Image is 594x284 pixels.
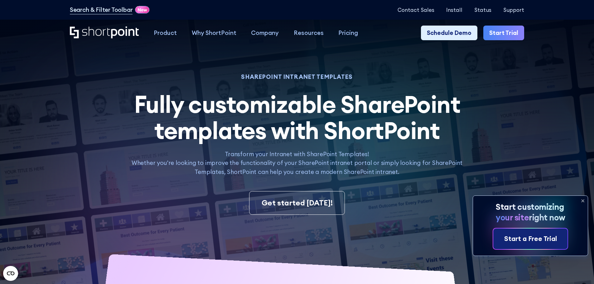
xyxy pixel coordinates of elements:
[563,254,594,284] iframe: Chat Widget
[154,28,177,37] div: Product
[262,197,333,209] div: Get started [DATE]!
[70,26,139,39] a: Home
[421,26,477,41] a: Schedule Demo
[294,28,324,37] div: Resources
[251,28,279,37] div: Company
[446,7,462,13] a: Install
[192,28,236,37] div: Why ShortPoint
[249,191,345,215] a: Get started [DATE]!
[483,26,524,41] a: Start Trial
[493,229,567,249] a: Start a Free Trial
[70,5,133,14] a: Search & Filter Toolbar
[503,7,524,13] a: Support
[146,26,184,41] a: Product
[286,26,331,41] a: Resources
[244,26,286,41] a: Company
[331,26,366,41] a: Pricing
[398,7,434,13] a: Contact Sales
[504,234,557,244] div: Start a Free Trial
[184,26,244,41] a: Why ShortPoint
[123,150,471,176] p: Transform your Intranet with SharePoint Templates! Whether you're looking to improve the function...
[474,7,491,13] a: Status
[123,74,471,79] h1: SHAREPOINT INTRANET TEMPLATES
[134,89,460,145] span: Fully customizable SharePoint templates with ShortPoint
[3,266,18,281] button: Open CMP widget
[338,28,358,37] div: Pricing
